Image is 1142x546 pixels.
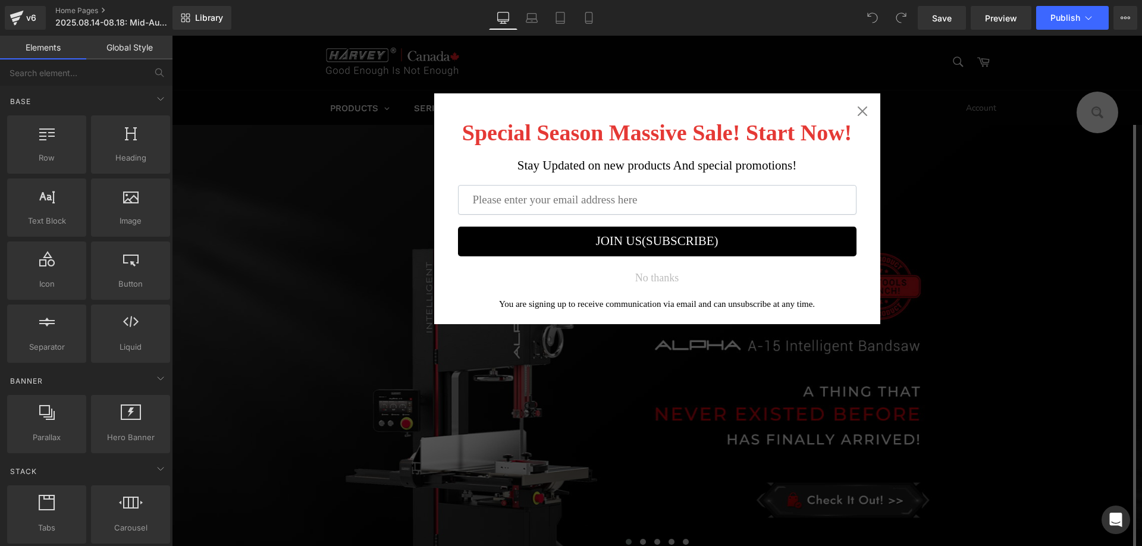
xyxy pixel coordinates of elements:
span: Stack [9,466,38,477]
span: Liquid [95,341,167,353]
a: Tablet [546,6,575,30]
a: Home Pages [55,6,192,15]
button: Redo [889,6,913,30]
input: Please enter your email address here [286,149,685,179]
span: Carousel [95,522,167,534]
div: Stay Updated on new products And special promotions! [286,123,685,137]
span: Parallax [11,431,83,444]
span: Button [95,278,167,290]
button: JOIN US(SUBSCRIBE) [286,191,685,221]
span: Hero Banner [95,431,167,444]
div: v6 [24,10,39,26]
span: Publish [1050,13,1080,23]
div: You are signing up to receive communication via email and can unsubscribe at any time. [286,263,685,274]
span: Library [195,12,223,23]
span: Icon [11,278,83,290]
a: Close widget [685,70,697,81]
span: Save [932,12,952,24]
div: No thanks [463,236,507,248]
button: Publish [1036,6,1109,30]
div: Open Intercom Messenger [1102,506,1130,534]
a: Mobile [575,6,603,30]
span: Text Block [11,215,83,227]
a: New Library [172,6,231,30]
span: Preview [985,12,1017,24]
span: Image [95,215,167,227]
a: Desktop [489,6,517,30]
span: Base [9,96,32,107]
a: Preview [971,6,1031,30]
span: Banner [9,375,44,387]
span: 2025.08.14-08.18: Mid-August Mega Sale [55,18,170,27]
span: Tabs [11,522,83,534]
button: More [1113,6,1137,30]
h1: Special Season Massive Sale! Start Now! [286,87,685,107]
button: Undo [861,6,884,30]
span: Separator [11,341,83,353]
a: Global Style [86,36,172,59]
a: v6 [5,6,46,30]
a: Laptop [517,6,546,30]
span: Row [11,152,83,164]
span: Heading [95,152,167,164]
